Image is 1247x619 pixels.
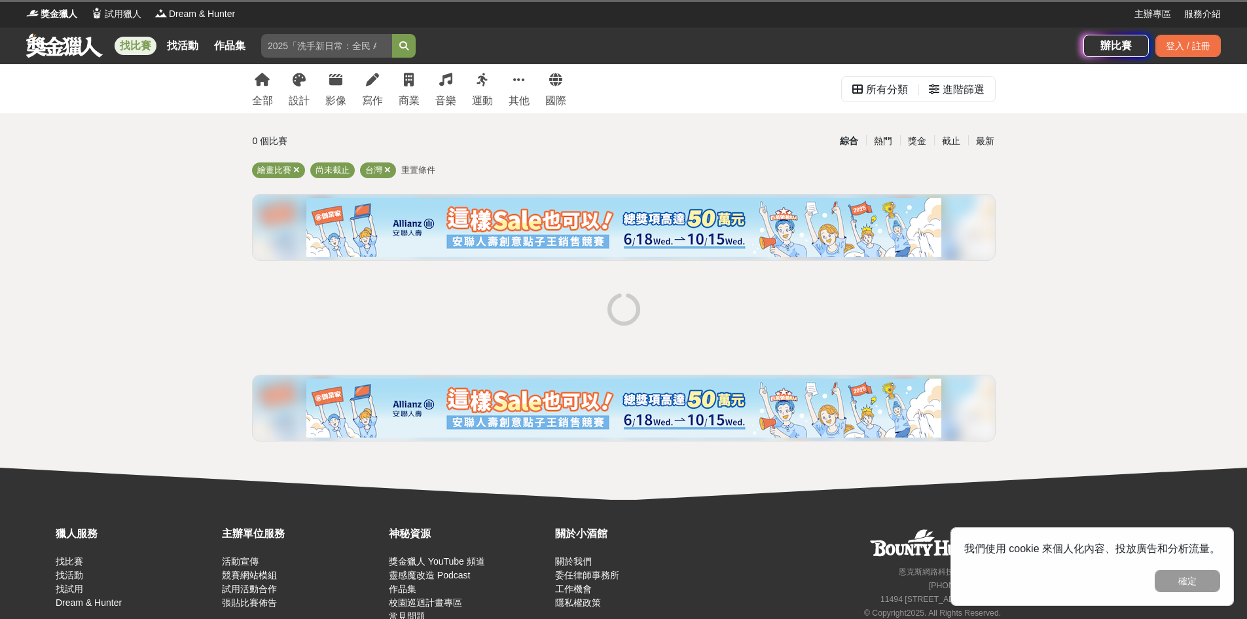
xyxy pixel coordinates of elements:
[1155,35,1221,57] div: 登入 / 註冊
[306,379,941,438] img: cf4fb443-4ad2-4338-9fa3-b46b0bf5d316.png
[56,584,83,594] a: 找試用
[399,64,420,113] a: 商業
[41,7,77,21] span: 獎金獵人
[545,93,566,109] div: 國際
[866,77,908,103] div: 所有分類
[222,526,382,542] div: 主辦單位服務
[56,570,83,580] a: 找活動
[222,570,277,580] a: 競賽網站模組
[968,130,1002,153] div: 最新
[899,567,1001,576] small: 恩克斯網路科技股份有限公司
[105,7,141,21] span: 試用獵人
[880,595,1001,604] small: 11494 [STREET_ADDRESS] 3 樓
[509,64,530,113] a: 其他
[555,556,592,567] a: 關於我們
[435,64,456,113] a: 音樂
[389,570,470,580] a: 靈感魔改造 Podcast
[257,165,291,175] span: 繪畫比賽
[1155,570,1220,592] button: 確定
[365,165,382,175] span: 台灣
[325,93,346,109] div: 影像
[261,34,392,58] input: 2025「洗手新日常：全民 ALL IN」洗手歌全台徵選
[389,526,549,542] div: 神秘資源
[545,64,566,113] a: 國際
[401,165,435,175] span: 重置條件
[154,7,235,21] a: LogoDream & Hunter
[934,130,968,153] div: 截止
[399,93,420,109] div: 商業
[509,93,530,109] div: 其他
[435,93,456,109] div: 音樂
[115,37,156,55] a: 找比賽
[90,7,141,21] a: Logo試用獵人
[325,64,346,113] a: 影像
[1184,7,1221,21] a: 服務介紹
[555,570,619,580] a: 委任律師事務所
[26,7,77,21] a: Logo獎金獵人
[316,165,350,175] span: 尚未截止
[929,581,1001,590] small: [PHONE_NUMBER]
[1134,7,1171,21] a: 主辦專區
[900,130,934,153] div: 獎金
[472,64,493,113] a: 運動
[162,37,204,55] a: 找活動
[866,130,900,153] div: 熱門
[472,93,493,109] div: 運動
[289,93,310,109] div: 設計
[90,7,103,20] img: Logo
[222,556,259,567] a: 活動宣傳
[832,130,866,153] div: 綜合
[26,7,39,20] img: Logo
[964,543,1220,554] span: 我們使用 cookie 來個人化內容、投放廣告和分析流量。
[169,7,235,21] span: Dream & Hunter
[864,609,1001,618] small: © Copyright 2025 . All Rights Reserved.
[389,597,462,608] a: 校園巡迴計畫專區
[222,584,277,594] a: 試用活動合作
[289,64,310,113] a: 設計
[56,556,83,567] a: 找比賽
[56,526,215,542] div: 獵人服務
[252,93,273,109] div: 全部
[222,597,277,608] a: 張貼比賽佈告
[555,526,715,542] div: 關於小酒館
[555,597,601,608] a: 隱私權政策
[362,64,383,113] a: 寫作
[306,198,941,257] img: cf4fb443-4ad2-4338-9fa3-b46b0bf5d316.png
[362,93,383,109] div: 寫作
[209,37,251,55] a: 作品集
[389,584,416,594] a: 作品集
[56,597,122,608] a: Dream & Hunter
[389,556,485,567] a: 獎金獵人 YouTube 頻道
[943,77,985,103] div: 進階篩選
[253,130,499,153] div: 0 個比賽
[1083,35,1149,57] a: 辦比賽
[154,7,168,20] img: Logo
[252,64,273,113] a: 全部
[555,584,592,594] a: 工作機會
